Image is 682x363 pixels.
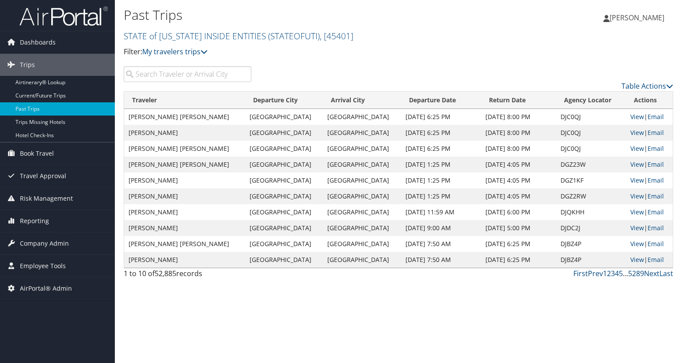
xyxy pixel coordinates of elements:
a: Last [659,269,673,278]
a: 5 [619,269,623,278]
th: Departure City: activate to sort column ascending [245,92,323,109]
td: [GEOGRAPHIC_DATA] [245,141,323,157]
td: DGZ1KF [556,172,626,188]
a: Email [648,160,664,168]
span: Reporting [20,210,49,232]
td: [DATE] 11:59 AM [401,204,481,220]
a: View [630,192,644,200]
a: Email [648,112,664,121]
td: [DATE] 6:25 PM [481,252,556,268]
span: Dashboards [20,31,56,53]
td: [GEOGRAPHIC_DATA] [323,157,401,172]
a: View [630,240,644,248]
td: [DATE] 8:00 PM [481,125,556,141]
a: Email [648,144,664,153]
td: | [626,157,673,172]
td: [PERSON_NAME] [124,188,245,204]
td: [GEOGRAPHIC_DATA] [323,236,401,252]
span: [PERSON_NAME] [610,13,664,22]
td: [DATE] 1:25 PM [401,172,481,188]
td: [GEOGRAPHIC_DATA] [245,157,323,172]
td: [DATE] 4:05 PM [481,188,556,204]
td: | [626,204,673,220]
td: [DATE] 6:25 PM [481,236,556,252]
a: View [630,224,644,232]
a: First [573,269,588,278]
td: [GEOGRAPHIC_DATA] [323,109,401,125]
td: | [626,172,673,188]
td: [DATE] 1:25 PM [401,157,481,172]
td: [PERSON_NAME] [124,125,245,141]
span: Employee Tools [20,255,66,277]
th: Departure Date: activate to sort column ascending [401,92,481,109]
td: [DATE] 6:25 PM [401,125,481,141]
a: View [630,255,644,264]
td: DJBZ4P [556,236,626,252]
td: DJDC2J [556,220,626,236]
td: [DATE] 1:25 PM [401,188,481,204]
div: 1 to 10 of records [124,268,251,283]
td: [DATE] 6:25 PM [401,141,481,157]
td: [DATE] 4:05 PM [481,172,556,188]
a: Next [644,269,659,278]
td: [DATE] 6:00 PM [481,204,556,220]
td: [DATE] 8:00 PM [481,109,556,125]
td: [GEOGRAPHIC_DATA] [323,172,401,188]
td: | [626,125,673,141]
td: [GEOGRAPHIC_DATA] [323,141,401,157]
span: AirPortal® Admin [20,277,72,299]
p: Filter: [124,46,490,58]
td: DJQKHH [556,204,626,220]
a: View [630,112,644,121]
td: [GEOGRAPHIC_DATA] [245,220,323,236]
a: 1 [603,269,607,278]
td: [GEOGRAPHIC_DATA] [323,125,401,141]
td: [PERSON_NAME] [124,172,245,188]
a: Email [648,128,664,137]
span: Trips [20,54,35,76]
span: ( STATEOFUTI ) [268,30,320,42]
td: [DATE] 5:00 PM [481,220,556,236]
td: [PERSON_NAME] [PERSON_NAME] [124,109,245,125]
a: STATE of [US_STATE] INSIDE ENTITIES [124,30,353,42]
td: | [626,141,673,157]
td: [GEOGRAPHIC_DATA] [245,125,323,141]
a: Prev [588,269,603,278]
td: [GEOGRAPHIC_DATA] [323,204,401,220]
input: Search Traveler or Arrival City [124,66,251,82]
a: Email [648,176,664,184]
a: View [630,176,644,184]
a: 3 [611,269,615,278]
td: [PERSON_NAME] [PERSON_NAME] [124,236,245,252]
a: View [630,144,644,153]
td: DJC0QJ [556,109,626,125]
td: [DATE] 7:50 AM [401,252,481,268]
span: … [623,269,628,278]
span: , [ 45401 ] [320,30,353,42]
td: [PERSON_NAME] [PERSON_NAME] [124,157,245,172]
td: [GEOGRAPHIC_DATA] [245,109,323,125]
span: Travel Approval [20,165,66,187]
th: Traveler: activate to sort column ascending [124,92,245,109]
td: [PERSON_NAME] [124,204,245,220]
td: | [626,188,673,204]
td: [DATE] 4:05 PM [481,157,556,172]
th: Actions [626,92,673,109]
td: [GEOGRAPHIC_DATA] [245,204,323,220]
h1: Past Trips [124,6,490,24]
a: Email [648,240,664,248]
span: Risk Management [20,187,73,210]
a: View [630,160,644,168]
a: My travelers trips [142,47,208,56]
a: Email [648,192,664,200]
span: 52,885 [155,269,176,278]
td: | [626,220,673,236]
td: [DATE] 9:00 AM [401,220,481,236]
td: DJC0QJ [556,141,626,157]
span: Company Admin [20,232,69,254]
a: Email [648,208,664,216]
td: [GEOGRAPHIC_DATA] [323,252,401,268]
td: DJC0QJ [556,125,626,141]
td: [GEOGRAPHIC_DATA] [323,188,401,204]
th: Return Date: activate to sort column ascending [481,92,556,109]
